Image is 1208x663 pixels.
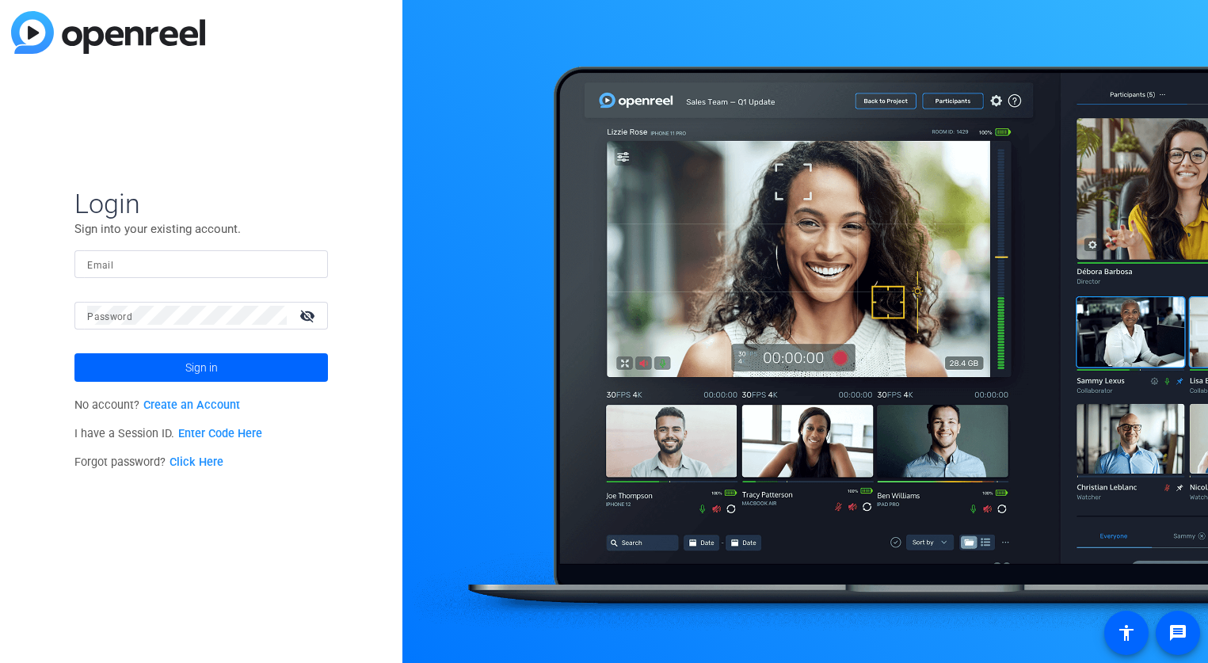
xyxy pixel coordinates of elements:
a: Create an Account [143,398,240,412]
a: Click Here [170,455,223,469]
a: Enter Code Here [178,427,262,440]
mat-label: Email [87,260,113,271]
input: Enter Email Address [87,254,315,273]
mat-label: Password [87,311,132,322]
span: I have a Session ID. [74,427,262,440]
p: Sign into your existing account. [74,220,328,238]
button: Sign in [74,353,328,382]
span: Login [74,187,328,220]
span: Forgot password? [74,455,223,469]
mat-icon: message [1168,623,1187,642]
span: No account? [74,398,240,412]
mat-icon: accessibility [1117,623,1136,642]
span: Sign in [185,348,218,387]
img: blue-gradient.svg [11,11,205,54]
mat-icon: visibility_off [290,304,328,327]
